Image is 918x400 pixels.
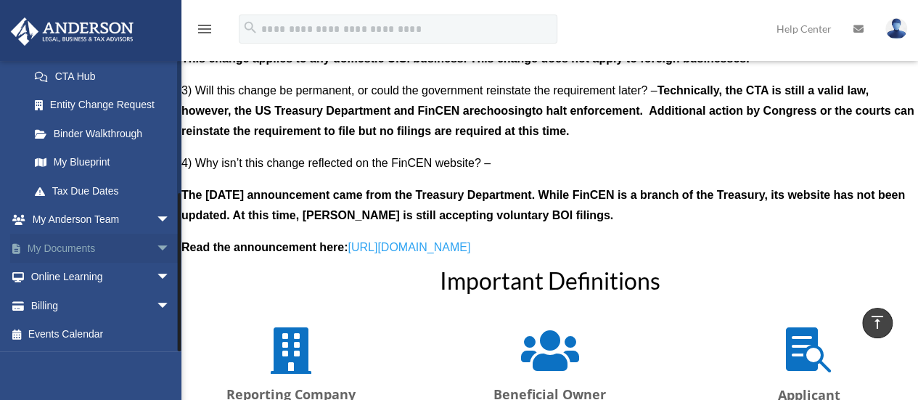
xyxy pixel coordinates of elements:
span: arrow_drop_down [156,205,185,235]
span: 4) Why isn’t this change reflected on the FinCEN website? – [181,157,491,169]
a: My Documentsarrow_drop_down [10,234,192,263]
i: search [242,20,258,36]
b: Read the announcement here: [181,241,348,253]
i: vertical_align_top [869,314,886,331]
span: arrow_drop_down [156,291,185,321]
span: Important Definitions [440,266,660,295]
a: menu [196,25,213,38]
a: My Anderson Teamarrow_drop_down [10,205,192,234]
a: CTA Hub [20,62,185,91]
a: Entity Change Request [20,91,192,120]
b: to halt enforcement. Additional action by Congress or the courts can reinstate the requirement to... [181,105,914,137]
span: arrow_drop_down [156,234,185,264]
b: Technically, the CTA is still a valid law, however, the US Treasury Department and FinCEN are [181,84,869,117]
a: Binder Walkthrough [20,119,192,148]
a: Tax Due Dates [20,176,192,205]
span: arrow_drop_down [156,263,185,293]
b: The [DATE] announcement came from the Treasury Department. While FinCEN is a branch of the Treasu... [181,189,905,221]
img: User Pic [885,18,907,39]
a: vertical_align_top [862,308,893,338]
a: Billingarrow_drop_down [10,291,192,320]
img: Anderson Advisors Platinum Portal [7,17,138,46]
a: My Blueprint [20,148,192,177]
span:  [271,327,311,374]
span:  [520,327,578,374]
i: menu [196,20,213,38]
a: Events Calendar [10,320,192,349]
b: choosing [480,105,532,117]
a: [URL][DOMAIN_NAME] [348,241,470,261]
b: This change applies to any domestic U.S. business. This change does not apply to foreign businesses. [181,52,749,65]
span: 3) Will this change be permanent, or could the government reinstate the requirement later? – [181,84,657,97]
a: Online Learningarrow_drop_down [10,263,192,292]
